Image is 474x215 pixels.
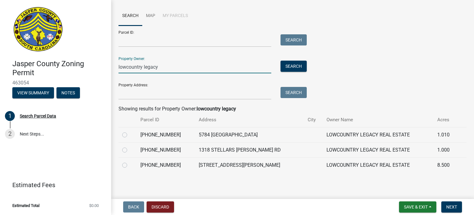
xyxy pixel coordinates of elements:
[12,87,54,98] button: View Summary
[434,142,458,157] td: 1.000
[12,204,39,208] span: Estimated Total
[20,114,56,118] div: Search Parcel Data
[434,127,458,142] td: 1.010
[12,91,54,96] wm-modal-confirm: Summary
[5,111,15,121] div: 1
[89,204,99,208] span: $0.00
[56,91,80,96] wm-modal-confirm: Notes
[147,201,174,213] button: Discard
[281,61,307,72] button: Search
[323,113,434,127] th: Owner Name
[123,201,144,213] button: Back
[195,113,304,127] th: Address
[137,142,195,157] td: [PHONE_NUMBER]
[12,59,106,77] h4: Jasper County Zoning Permit
[446,204,457,209] span: Next
[142,6,159,26] a: Map
[5,179,101,191] a: Estimated Fees
[399,201,436,213] button: Save & Exit
[195,157,304,173] td: [STREET_ADDRESS][PERSON_NAME]
[323,127,434,142] td: LOWCOUNTRY LEGACY REAL ESTATE
[197,106,236,112] strong: lowcountry legacy
[118,6,142,26] a: Search
[323,142,434,157] td: LOWCOUNTRY LEGACY REAL ESTATE
[12,6,64,53] img: Jasper County, South Carolina
[137,113,195,127] th: Parcel ID
[137,157,195,173] td: [PHONE_NUMBER]
[5,129,15,139] div: 2
[281,34,307,45] button: Search
[441,201,462,213] button: Next
[281,87,307,98] button: Search
[12,80,99,86] span: 463054
[434,113,458,127] th: Acres
[118,105,467,113] div: Showing results for Property Owner:
[137,127,195,142] td: [PHONE_NUMBER]
[56,87,80,98] button: Notes
[128,204,139,209] span: Back
[195,142,304,157] td: 1318 STELLARS [PERSON_NAME] RD
[195,127,304,142] td: 5784 [GEOGRAPHIC_DATA]
[434,157,458,173] td: 8.500
[323,157,434,173] td: LOWCOUNTRY LEGACY REAL ESTATE
[404,204,428,209] span: Save & Exit
[304,113,323,127] th: City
